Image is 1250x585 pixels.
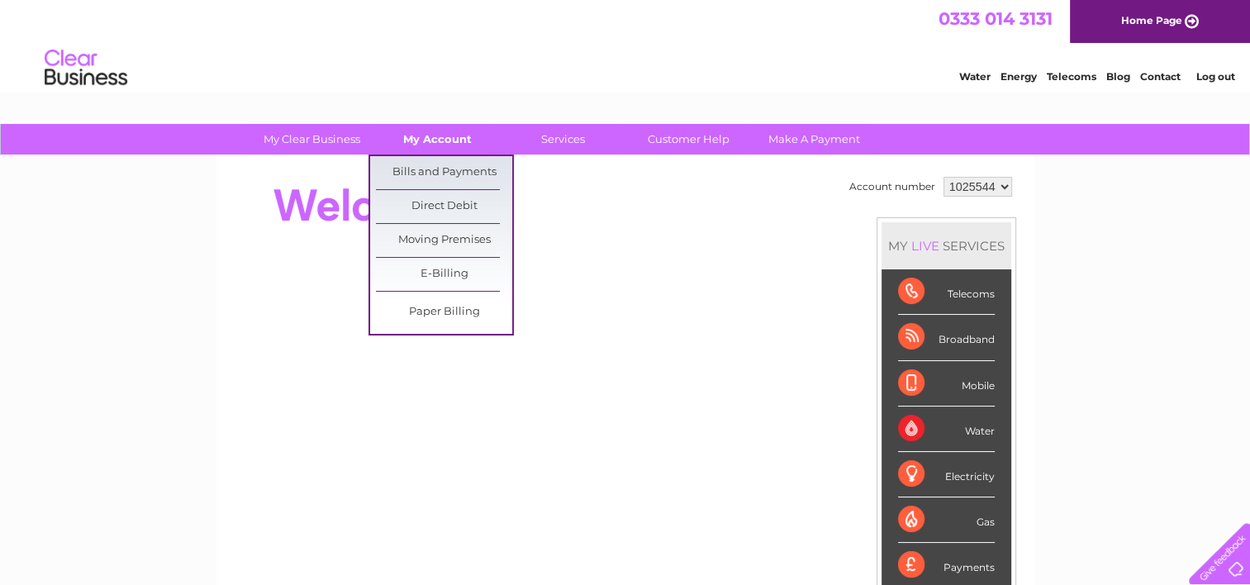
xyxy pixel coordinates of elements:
a: Direct Debit [376,190,512,223]
a: My Account [369,124,506,155]
a: Customer Help [620,124,757,155]
div: Mobile [898,361,995,407]
a: Moving Premises [376,224,512,257]
div: Electricity [898,452,995,497]
div: Clear Business is a trading name of Verastar Limited (registered in [GEOGRAPHIC_DATA] No. 3667643... [235,9,1016,80]
a: Log out [1195,70,1234,83]
div: Water [898,407,995,452]
div: Broadband [898,315,995,360]
a: Services [495,124,631,155]
a: 0333 014 3131 [939,8,1053,29]
div: Telecoms [898,269,995,315]
a: Water [959,70,991,83]
img: logo.png [44,43,128,93]
div: MY SERVICES [882,222,1011,269]
a: Blog [1106,70,1130,83]
a: Telecoms [1047,70,1096,83]
td: Account number [845,173,939,201]
a: Energy [1000,70,1037,83]
a: Contact [1140,70,1181,83]
a: Make A Payment [746,124,882,155]
a: E-Billing [376,258,512,291]
div: Gas [898,497,995,543]
a: My Clear Business [244,124,380,155]
a: Paper Billing [376,296,512,329]
a: Bills and Payments [376,156,512,189]
div: LIVE [908,238,943,254]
